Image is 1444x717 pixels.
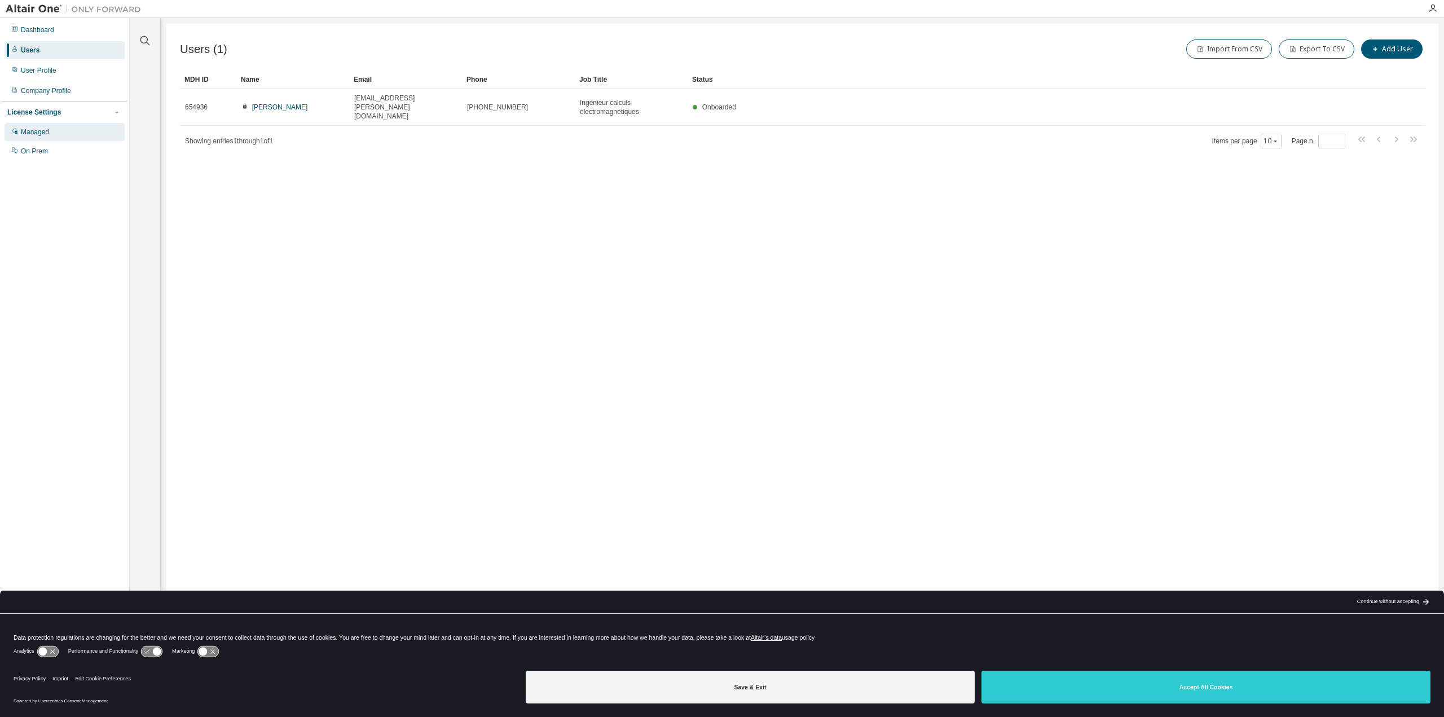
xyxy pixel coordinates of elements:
div: Name [241,71,345,89]
span: [PHONE_NUMBER] [467,103,528,112]
button: Import From CSV [1186,39,1272,59]
span: [EMAIL_ADDRESS][PERSON_NAME][DOMAIN_NAME] [354,94,457,121]
div: Phone [466,71,570,89]
div: On Prem [21,147,48,156]
div: Job Title [579,71,683,89]
button: Export To CSV [1279,39,1354,59]
div: Dashboard [21,25,54,34]
button: Add User [1361,39,1423,59]
div: Email [354,71,457,89]
a: [PERSON_NAME] [252,103,308,111]
span: 654936 [185,103,208,112]
div: Managed [21,127,49,137]
span: Items per page [1212,134,1282,148]
div: Company Profile [21,86,71,95]
span: Showing entries 1 through 1 of 1 [185,137,273,145]
div: User Profile [21,66,56,75]
span: Ingénieur calculs électromagnétiques [580,98,683,116]
button: 10 [1263,137,1279,146]
div: MDH ID [184,71,232,89]
img: Altair One [6,3,147,15]
div: Users [21,46,39,55]
span: Onboarded [702,103,736,111]
span: Page n. [1292,134,1345,148]
div: License Settings [7,108,61,117]
div: Status [692,71,1366,89]
span: Users (1) [180,43,227,56]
